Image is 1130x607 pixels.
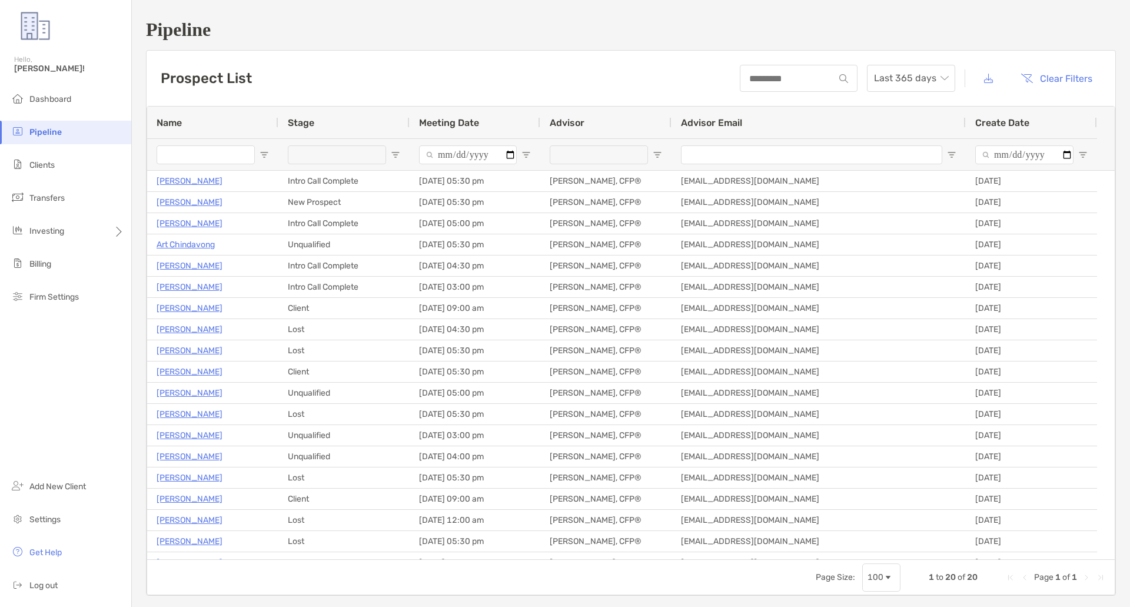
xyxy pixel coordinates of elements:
div: Lost [278,531,410,552]
div: [DATE] [966,171,1097,191]
div: [DATE] 05:30 pm [410,361,540,382]
div: [EMAIL_ADDRESS][DOMAIN_NAME] [672,192,966,213]
div: [DATE] [966,531,1097,552]
span: Clients [29,160,55,170]
input: Create Date Filter Input [975,145,1073,164]
span: of [958,572,965,582]
div: [DATE] [966,552,1097,573]
span: Meeting Date [419,117,479,128]
p: [PERSON_NAME] [157,258,222,273]
div: [PERSON_NAME], CFP® [540,383,672,403]
span: Advisor [550,117,584,128]
div: [EMAIL_ADDRESS][DOMAIN_NAME] [672,531,966,552]
a: [PERSON_NAME] [157,386,222,400]
div: Intro Call Complete [278,277,410,297]
div: [DATE] 04:00 pm [410,446,540,467]
span: Firm Settings [29,292,79,302]
div: [DATE] 05:00 pm [410,383,540,403]
img: clients icon [11,157,25,171]
div: Unqualified [278,425,410,446]
img: billing icon [11,256,25,270]
div: Lost [278,552,410,573]
span: [PERSON_NAME]! [14,64,124,74]
span: Dashboard [29,94,71,104]
div: [DATE] 04:30 pm [410,256,540,276]
a: [PERSON_NAME] [157,174,222,188]
div: [DATE] [966,298,1097,319]
div: [PERSON_NAME], CFP® [540,340,672,361]
a: [PERSON_NAME] [157,555,222,570]
div: [DATE] [966,425,1097,446]
p: [PERSON_NAME] [157,449,222,464]
a: [PERSON_NAME] [157,428,222,443]
div: [PERSON_NAME], CFP® [540,404,672,424]
div: [EMAIL_ADDRESS][DOMAIN_NAME] [672,171,966,191]
div: [EMAIL_ADDRESS][DOMAIN_NAME] [672,489,966,509]
img: investing icon [11,223,25,237]
span: Transfers [29,193,65,203]
div: [PERSON_NAME], CFP® [540,234,672,255]
div: [PERSON_NAME], CFP® [540,319,672,340]
span: Create Date [975,117,1029,128]
a: [PERSON_NAME] [157,280,222,294]
span: Stage [288,117,314,128]
div: [DATE] [966,489,1097,509]
div: [DATE] [966,340,1097,361]
div: [EMAIL_ADDRESS][DOMAIN_NAME] [672,552,966,573]
div: [DATE] 10:30 am [410,552,540,573]
span: Settings [29,515,61,525]
button: Clear Filters [1012,65,1101,91]
div: [DATE] 09:00 am [410,298,540,319]
div: [DATE] 05:30 pm [410,234,540,255]
a: [PERSON_NAME] [157,513,222,528]
span: Advisor Email [681,117,742,128]
span: Pipeline [29,127,62,137]
div: [PERSON_NAME], CFP® [540,171,672,191]
div: Unqualified [278,383,410,403]
div: [DATE] 05:30 pm [410,340,540,361]
div: [DATE] 04:30 pm [410,319,540,340]
div: [PERSON_NAME], CFP® [540,552,672,573]
div: [DATE] [966,404,1097,424]
div: [PERSON_NAME], CFP® [540,446,672,467]
button: Open Filter Menu [1078,150,1088,160]
a: [PERSON_NAME] [157,470,222,485]
div: [EMAIL_ADDRESS][DOMAIN_NAME] [672,298,966,319]
div: Client [278,489,410,509]
div: Unqualified [278,234,410,255]
div: [DATE] 05:30 pm [410,404,540,424]
div: [EMAIL_ADDRESS][DOMAIN_NAME] [672,446,966,467]
div: [PERSON_NAME], CFP® [540,489,672,509]
a: [PERSON_NAME] [157,364,222,379]
div: Client [278,298,410,319]
span: 1 [1072,572,1077,582]
div: [PERSON_NAME], CFP® [540,213,672,234]
a: [PERSON_NAME] [157,492,222,506]
img: firm-settings icon [11,289,25,303]
img: settings icon [11,512,25,526]
div: [PERSON_NAME], CFP® [540,192,672,213]
div: First Page [1006,573,1015,582]
div: Lost [278,467,410,488]
div: [DATE] 12:00 am [410,510,540,530]
span: 20 [945,572,956,582]
a: [PERSON_NAME] [157,322,222,337]
div: [PERSON_NAME], CFP® [540,298,672,319]
div: [EMAIL_ADDRESS][DOMAIN_NAME] [672,277,966,297]
div: [PERSON_NAME], CFP® [540,361,672,382]
a: [PERSON_NAME] [157,343,222,358]
span: of [1062,572,1070,582]
a: [PERSON_NAME] [157,216,222,231]
img: get-help icon [11,545,25,559]
a: [PERSON_NAME] [157,301,222,316]
div: [EMAIL_ADDRESS][DOMAIN_NAME] [672,361,966,382]
span: Investing [29,226,64,236]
